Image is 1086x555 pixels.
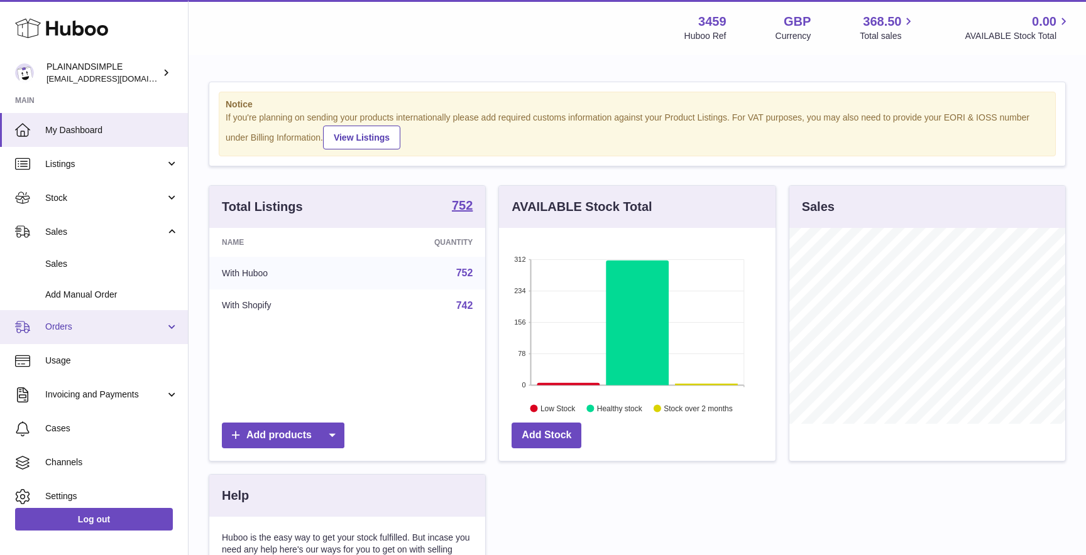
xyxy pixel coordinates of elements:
text: 0 [522,381,526,389]
div: Currency [776,30,811,42]
span: Settings [45,490,178,502]
strong: GBP [784,13,811,30]
text: 156 [514,318,525,326]
text: Low Stock [540,404,576,412]
span: My Dashboard [45,124,178,136]
td: With Shopify [209,289,358,322]
div: Huboo Ref [684,30,727,42]
a: View Listings [323,126,400,149]
a: 0.00 AVAILABLE Stock Total [965,13,1071,42]
a: 752 [452,199,473,214]
text: 312 [514,256,525,263]
span: Add Manual Order [45,289,178,301]
span: [EMAIL_ADDRESS][DOMAIN_NAME] [47,73,185,84]
text: Healthy stock [597,404,643,412]
img: duco@plainandsimple.com [15,63,34,82]
span: Cases [45,423,178,434]
span: Invoicing and Payments [45,389,165,401]
span: Usage [45,355,178,367]
text: Stock over 2 months [664,404,733,412]
th: Quantity [358,228,485,257]
strong: 3459 [698,13,727,30]
th: Name [209,228,358,257]
div: PLAINANDSIMPLE [47,61,160,85]
span: 368.50 [863,13,901,30]
span: Total sales [860,30,916,42]
a: Add Stock [512,423,581,448]
span: Channels [45,456,178,468]
h3: Sales [802,198,835,215]
a: 752 [456,267,473,278]
h3: Total Listings [222,198,303,215]
strong: Notice [226,99,1049,110]
span: Listings [45,158,165,170]
span: 0.00 [1032,13,1056,30]
span: Stock [45,192,165,204]
text: 234 [514,287,525,294]
a: 368.50 Total sales [860,13,916,42]
a: Add products [222,423,344,448]
span: Sales [45,226,165,238]
h3: Help [222,487,249,504]
a: 742 [456,300,473,311]
span: Sales [45,258,178,270]
a: Log out [15,508,173,531]
text: 78 [518,350,526,357]
span: AVAILABLE Stock Total [965,30,1071,42]
td: With Huboo [209,257,358,289]
h3: AVAILABLE Stock Total [512,198,652,215]
div: If you're planning on sending your products internationally please add required customs informati... [226,112,1049,149]
span: Orders [45,321,165,333]
strong: 752 [452,199,473,212]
